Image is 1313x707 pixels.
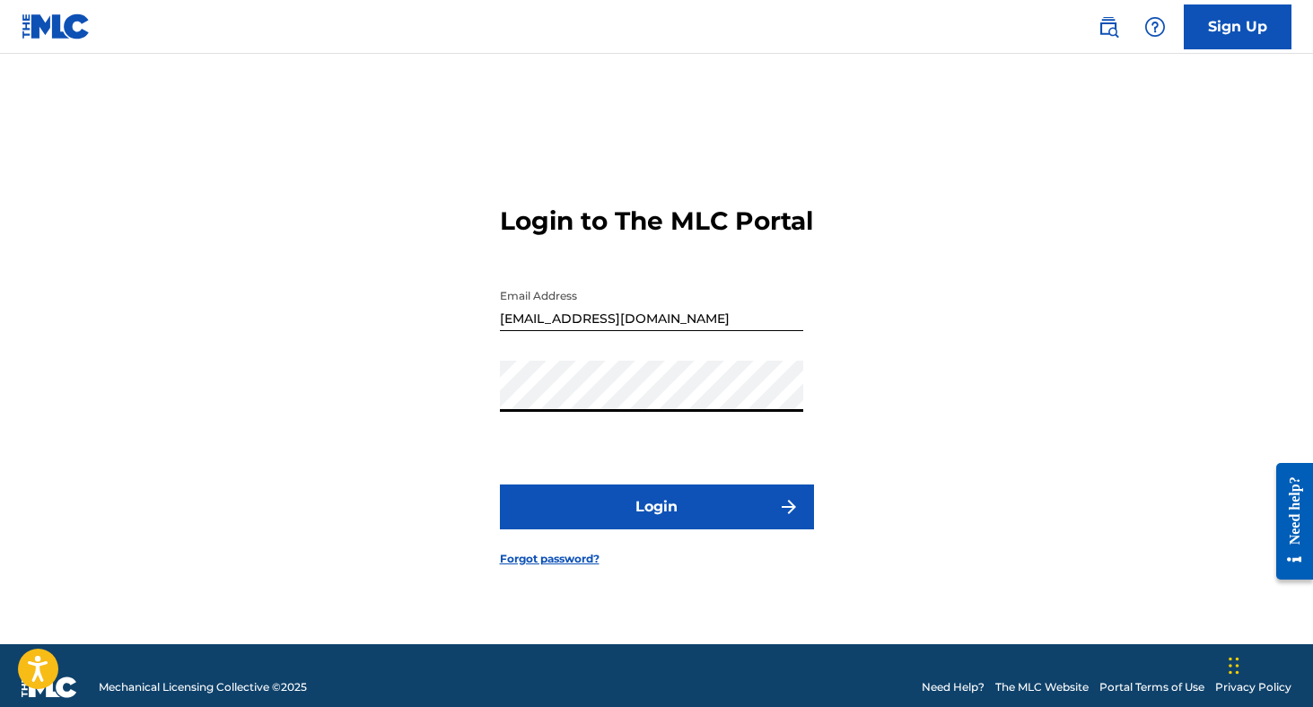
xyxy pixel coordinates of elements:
div: Help [1137,9,1173,45]
a: Portal Terms of Use [1099,679,1204,695]
a: Public Search [1090,9,1126,45]
a: Privacy Policy [1215,679,1291,695]
a: Sign Up [1184,4,1291,49]
img: f7272a7cc735f4ea7f67.svg [778,496,800,518]
iframe: Chat Widget [1223,621,1313,707]
img: help [1144,16,1166,38]
div: Drag [1229,639,1239,693]
a: Forgot password? [500,551,600,567]
img: MLC Logo [22,13,91,39]
button: Login [500,484,814,529]
a: The MLC Website [995,679,1089,695]
iframe: Resource Center [1263,450,1313,594]
a: Need Help? [922,679,985,695]
img: search [1098,16,1119,38]
img: logo [22,676,77,698]
span: Mechanical Licensing Collective © 2025 [99,679,307,695]
h3: Login to The MLC Portal [500,205,813,237]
